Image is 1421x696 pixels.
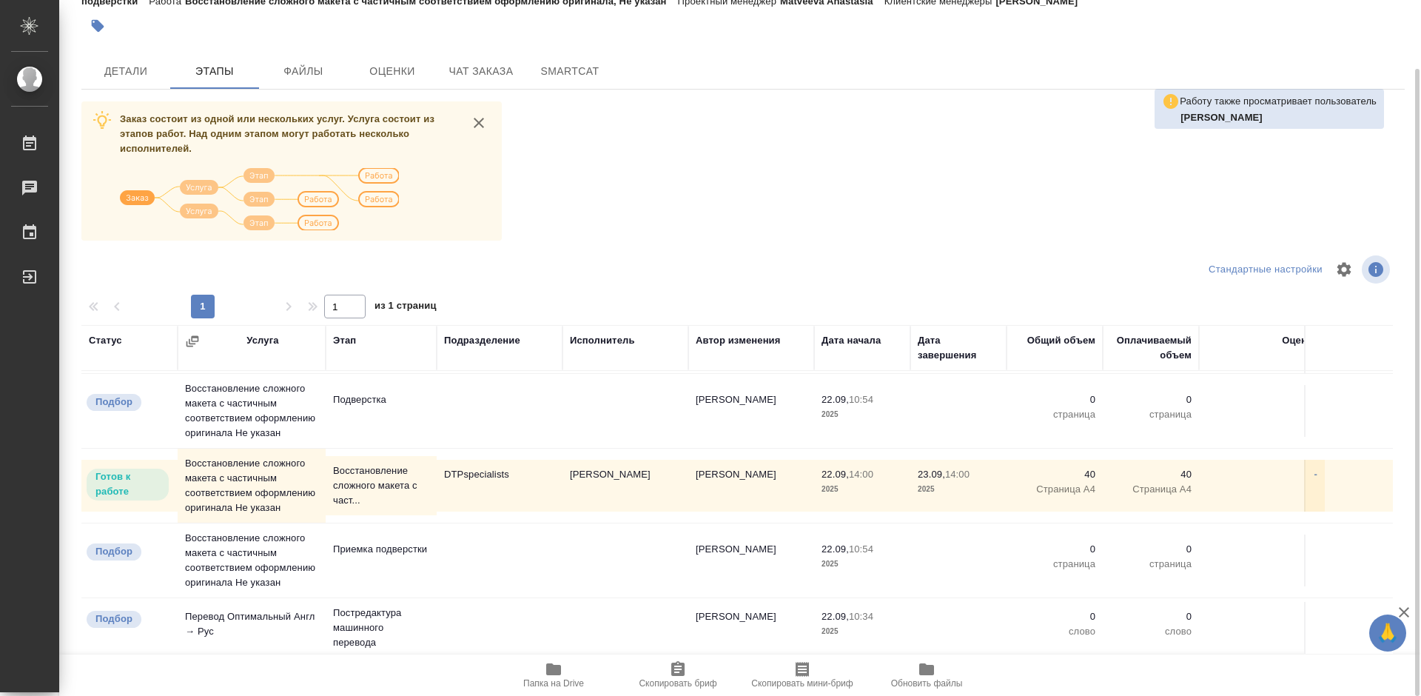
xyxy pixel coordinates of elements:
[1110,333,1192,363] div: Оплачиваемый объем
[333,464,429,508] p: Восстановление сложного макета с част...
[333,333,356,348] div: Этап
[822,611,849,622] p: 22.09,
[1110,482,1192,497] p: Страница А4
[688,602,814,654] td: [PERSON_NAME]
[1014,467,1095,482] p: 40
[90,62,161,81] span: Детали
[468,112,490,134] button: close
[491,655,616,696] button: Папка на Drive
[1205,258,1326,281] div: split button
[95,544,132,559] p: Подбор
[1014,624,1095,639] p: слово
[89,333,122,348] div: Статус
[81,10,114,42] button: Добавить тэг
[333,606,429,650] p: Постредактура машинного перевода
[120,113,434,154] span: Заказ состоит из одной или нескольких услуг. Услуга состоит из этапов работ. Над одним этапом мог...
[849,543,873,555] p: 10:54
[95,612,132,626] p: Подбор
[688,385,814,437] td: [PERSON_NAME]
[1369,615,1406,652] button: 🙏
[1282,333,1317,348] div: Оценка
[1014,482,1095,497] p: Страница А4
[864,655,989,696] button: Обновить файлы
[178,523,326,598] td: Восстановление сложного макета с частичным соответствием оформлению оригинала Не указан
[849,394,873,405] p: 10:54
[822,482,903,497] p: 2025
[639,678,716,689] span: Скопировать бриф
[178,449,326,523] td: Восстановление сложного макета с частичным соответствием оформлению оригинала Не указан
[822,624,903,639] p: 2025
[945,469,970,480] p: 14:00
[1110,609,1192,624] p: 0
[822,333,881,348] div: Дата начала
[1180,94,1377,109] p: Работу также просматривает пользователь
[179,62,250,81] span: Этапы
[1014,542,1095,557] p: 0
[1014,392,1095,407] p: 0
[1375,618,1400,649] span: 🙏
[185,334,200,349] button: Сгруппировать
[523,678,584,689] span: Папка на Drive
[1014,557,1095,572] p: страница
[1110,407,1192,422] p: страница
[1180,110,1377,125] p: Малофеева Екатерина
[1014,609,1095,624] p: 0
[1110,557,1192,572] p: страница
[822,407,903,422] p: 2025
[1110,467,1192,482] p: 40
[246,333,278,348] div: Услуга
[822,394,849,405] p: 22.09,
[357,62,428,81] span: Оценки
[178,602,326,654] td: Перевод Оптимальный Англ → Рус
[444,333,520,348] div: Подразделение
[849,469,873,480] p: 14:00
[822,557,903,572] p: 2025
[918,469,945,480] p: 23.09,
[534,62,605,81] span: SmartCat
[822,543,849,555] p: 22.09,
[918,333,999,363] div: Дата завершения
[374,297,437,318] span: из 1 страниц
[333,542,429,557] p: Приемка подверстки
[1110,624,1192,639] p: слово
[1362,255,1393,284] span: Посмотреть информацию
[891,678,963,689] span: Обновить файлы
[616,655,740,696] button: Скопировать бриф
[751,678,853,689] span: Скопировать мини-бриф
[1180,112,1263,123] b: [PERSON_NAME]
[333,392,429,407] p: Подверстка
[1110,392,1192,407] p: 0
[437,460,562,512] td: DTPspecialists
[446,62,517,81] span: Чат заказа
[740,655,864,696] button: Скопировать мини-бриф
[688,535,814,586] td: [PERSON_NAME]
[849,611,873,622] p: 10:34
[268,62,339,81] span: Файлы
[95,469,160,499] p: Готов к работе
[1014,407,1095,422] p: страница
[570,333,635,348] div: Исполнитель
[95,395,132,409] p: Подбор
[822,469,849,480] p: 22.09,
[1027,333,1095,348] div: Общий объем
[918,482,999,497] p: 2025
[1326,252,1362,287] span: Настроить таблицу
[1110,542,1192,557] p: 0
[178,374,326,448] td: Восстановление сложного макета с частичным соответствием оформлению оригинала Не указан
[696,333,780,348] div: Автор изменения
[688,460,814,512] td: [PERSON_NAME]
[562,460,688,512] td: [PERSON_NAME]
